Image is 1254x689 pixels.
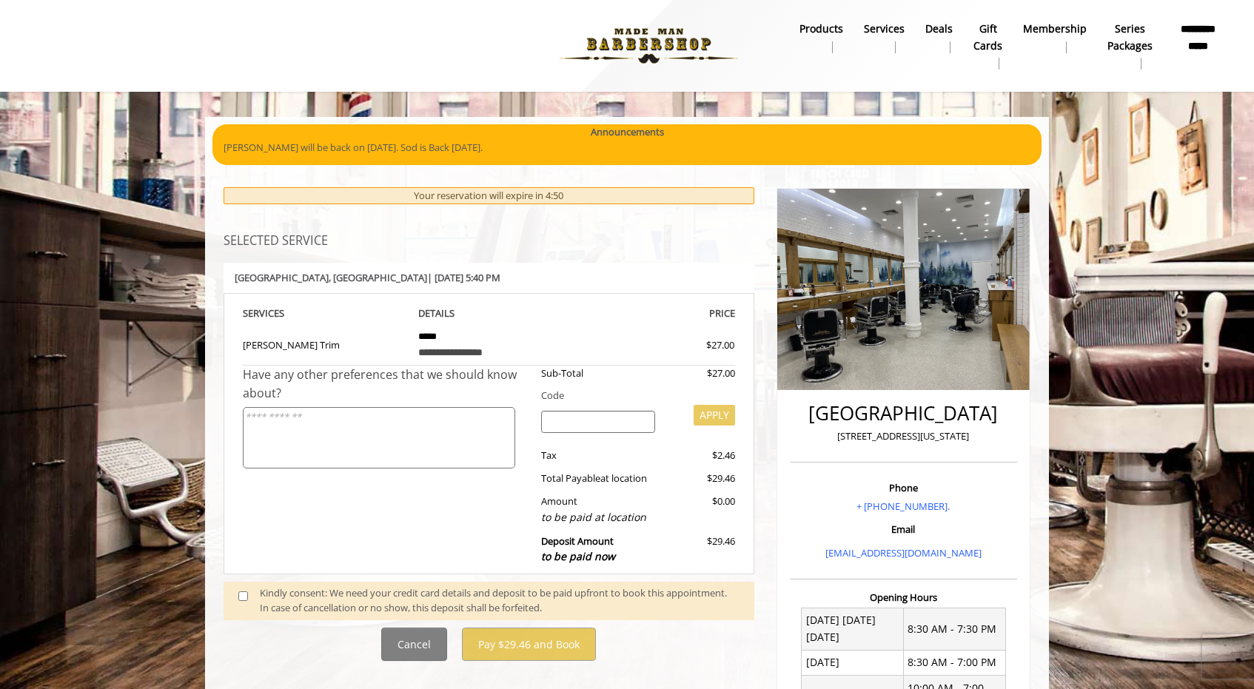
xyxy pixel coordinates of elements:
[530,448,667,463] div: Tax
[329,271,427,284] span: , [GEOGRAPHIC_DATA]
[279,306,284,320] span: S
[541,509,656,525] div: to be paid at location
[789,19,854,57] a: Productsproducts
[541,534,615,564] b: Deposit Amount
[856,500,950,513] a: + [PHONE_NUMBER].
[260,585,740,616] div: Kindly consent: We need your credit card details and deposit to be paid upfront to book this appo...
[243,305,407,322] th: SERVICE
[462,628,596,661] button: Pay $29.46 and Book
[530,388,735,403] div: Code
[1107,21,1153,54] b: Series packages
[530,366,667,381] div: Sub-Total
[903,650,1005,675] td: 8:30 AM - 7:00 PM
[591,124,664,140] b: Announcements
[666,534,734,565] div: $29.46
[794,428,1013,444] p: [STREET_ADDRESS][US_STATE]
[794,483,1013,493] h3: Phone
[224,235,754,248] h3: SELECTED SERVICE
[1023,21,1087,37] b: Membership
[571,305,735,322] th: PRICE
[802,650,904,675] td: [DATE]
[653,337,734,353] div: $27.00
[799,21,843,37] b: products
[854,19,915,57] a: ServicesServices
[825,546,982,559] a: [EMAIL_ADDRESS][DOMAIN_NAME]
[530,471,667,486] div: Total Payable
[381,628,447,661] button: Cancel
[407,305,571,322] th: DETAILS
[963,19,1013,73] a: Gift cardsgift cards
[794,524,1013,534] h3: Email
[973,21,1002,54] b: gift cards
[864,21,905,37] b: Services
[666,366,734,381] div: $27.00
[1013,19,1097,57] a: MembershipMembership
[666,448,734,463] div: $2.46
[925,21,953,37] b: Deals
[224,187,754,204] div: Your reservation will expire in 4:50
[235,271,500,284] b: [GEOGRAPHIC_DATA] | [DATE] 5:40 PM
[666,494,734,525] div: $0.00
[600,471,647,485] span: at location
[1097,19,1163,73] a: Series packagesSeries packages
[243,322,407,366] td: [PERSON_NAME] Trim
[243,366,530,403] div: Have any other preferences that we should know about?
[915,19,963,57] a: DealsDeals
[802,608,904,650] td: [DATE] [DATE] [DATE]
[224,140,1030,155] p: [PERSON_NAME] will be back on [DATE]. Sod is Back [DATE].
[694,405,735,426] button: APPLY
[547,5,751,87] img: Made Man Barbershop logo
[794,403,1013,424] h2: [GEOGRAPHIC_DATA]
[903,608,1005,650] td: 8:30 AM - 7:30 PM
[790,592,1017,602] h3: Opening Hours
[666,471,734,486] div: $29.46
[530,494,667,525] div: Amount
[541,549,615,563] span: to be paid now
